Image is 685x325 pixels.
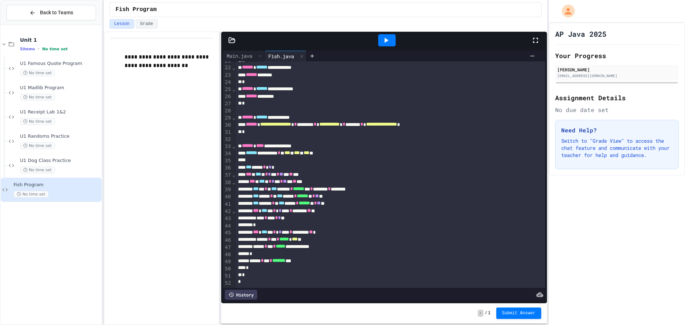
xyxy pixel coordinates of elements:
div: 32 [223,136,232,143]
div: 35 [223,157,232,164]
span: Submit Answer [502,310,536,316]
div: 33 [223,143,232,150]
span: No time set [42,47,68,51]
div: 31 [223,129,232,136]
span: No time set [20,118,55,125]
span: Fold line [232,179,235,185]
span: Fold line [232,65,235,71]
div: 34 [223,150,232,157]
div: 25 [223,86,232,93]
div: 22 [223,64,232,71]
span: U1 Madlib Program [20,85,100,91]
button: Back to Teams [6,5,96,20]
div: 24 [223,79,232,86]
span: U1 Receipt Lab 1&2 [20,109,100,115]
div: [PERSON_NAME] [557,66,676,73]
div: History [225,290,257,300]
h1: AP Java 2025 [555,29,607,39]
span: U1 Randoms Practice [20,133,100,139]
h2: Your Progress [555,51,679,61]
button: Grade [136,19,158,29]
span: U1 Dog Class Practice [20,158,100,164]
span: No time set [14,191,49,198]
div: 51 [223,273,232,280]
div: [EMAIL_ADDRESS][DOMAIN_NAME] [557,73,676,78]
div: 43 [223,215,232,222]
span: Fish Program [14,182,100,188]
span: No time set [20,70,55,76]
div: No due date set [555,106,679,114]
span: No time set [20,167,55,173]
div: 39 [223,186,232,193]
span: Fold line [232,172,235,178]
div: 47 [223,244,232,251]
p: Switch to "Grade View" to access the chat feature and communicate with your teacher for help and ... [561,137,673,159]
h2: Assignment Details [555,93,679,103]
div: Main.java [223,51,265,61]
div: 36 [223,164,232,172]
div: 26 [223,93,232,100]
span: Back to Teams [40,9,73,16]
div: 27 [223,100,232,107]
div: Fish.java [265,52,298,60]
span: Fish Program [116,5,157,14]
div: 23 [223,72,232,79]
div: 30 [223,122,232,129]
button: Lesson [110,19,134,29]
div: 38 [223,179,232,186]
div: Main.java [223,52,256,60]
button: Submit Answer [496,308,541,319]
span: Unit 1 [20,37,100,43]
div: 49 [223,258,232,265]
span: U1 Famous Quote Program [20,61,100,67]
span: - [478,310,483,317]
div: 29 [223,115,232,122]
span: No time set [20,94,55,101]
div: 28 [223,107,232,115]
div: 48 [223,251,232,258]
div: 50 [223,265,232,273]
span: • [38,46,39,52]
span: 5 items [20,47,35,51]
div: 52 [223,280,232,287]
div: 41 [223,201,232,208]
span: / [485,310,487,316]
div: 37 [223,172,232,179]
div: Fish.java [265,51,306,61]
span: Fold line [232,143,235,149]
span: Fold line [232,86,235,92]
span: 1 [488,310,491,316]
span: No time set [20,142,55,149]
span: Fold line [232,208,235,214]
div: 46 [223,237,232,244]
div: My Account [554,3,577,19]
span: Fold line [232,115,235,121]
div: 44 [223,223,232,230]
div: 42 [223,208,232,215]
h3: Need Help? [561,126,673,134]
div: 45 [223,229,232,237]
div: 40 [223,193,232,200]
